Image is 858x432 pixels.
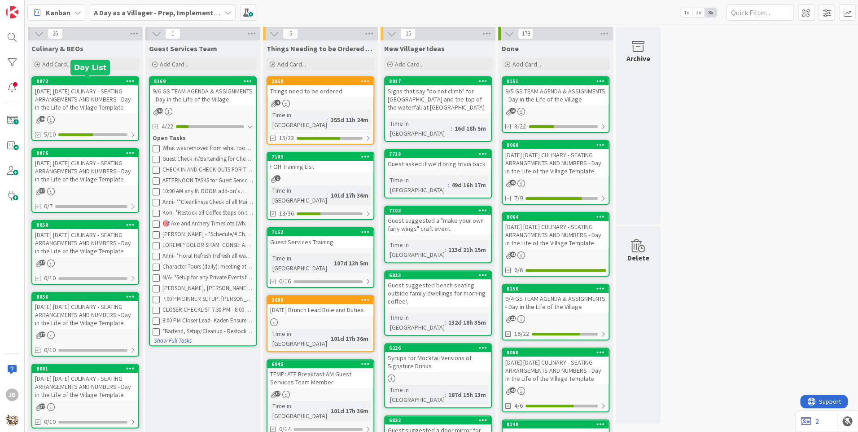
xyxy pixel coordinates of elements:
[327,406,328,416] span: :
[452,123,488,133] div: 16d 18h 5m
[510,108,516,114] span: 18
[162,306,253,313] div: CLOSER CHECKLIST 7:30 PM - 8:00 PM - Check the following areas to ensure they are cleaned up and ...
[389,272,491,278] div: 6833
[503,77,608,85] div: 8151
[502,284,609,340] a: 81509/4 GS TEAM AGENDA & ASSIGNMENTS - Day in the Life of the Village16/22
[267,236,373,248] div: Guest Services Training
[514,194,523,203] span: 7/9
[503,141,608,177] div: 8068[DATE] [DATE] CULINARY - SEATING ARRANGEMENTS AND NUMBERS - Day in the Life of the Village Te...
[705,8,717,17] span: 3x
[271,297,373,303] div: 2689
[157,108,163,114] span: 18
[514,329,529,339] span: 16/22
[385,271,491,279] div: 6833
[32,293,138,329] div: 8056[DATE] [DATE] CULINARY - SEATING ARRANGEMENTS AND NUMBERS - Day in the Life of the Village Te...
[385,352,491,372] div: Syrups for Mocktail Versions of Signature Drinks
[6,388,18,401] div: JD
[389,345,491,351] div: 6226
[32,229,138,257] div: [DATE] [DATE] CULINARY - SEATING ARRANGEMENTS AND NUMBERS - Day in the Life of the Village Template
[446,317,488,327] div: 132d 18h 35m
[507,349,608,356] div: 8060
[514,401,523,410] span: 4/6
[162,263,253,270] div: Character Tours (daily): meeting at [GEOGRAPHIC_DATA] and going [GEOGRAPHIC_DATA] and ending at t...
[162,166,253,173] div: CHECK IN AND CHECK OUTS FOR THE DAY [URL][DOMAIN_NAME]
[279,277,291,286] span: 0/16
[389,151,491,157] div: 7718
[162,242,253,249] div: LOREMIP DOLOR SITAM: CONSE: Adipis Eli Seddo - Eiusmod Tempori - Utlab (Etdolor), Mag (Ali) - eni...
[44,202,53,211] span: 0/7
[160,60,188,68] span: Add Card...
[162,231,253,238] div: [PERSON_NAME] - *Schedule/# Checks/Kanban Check (go check each day for next few days and make sur...
[389,417,491,423] div: 6832
[267,44,374,53] span: Things Needing to be Ordered - PUT IN CARD, Don't make new card
[385,158,491,170] div: Guest asked if we'd bring trivia back
[271,154,373,160] div: 7103
[279,209,294,218] span: 13/36
[150,77,256,105] div: 81699/6 GS TEAM AGENDA & ASSIGNMENTS - Day in the Life of the Village
[31,148,139,213] a: 8076[DATE] [DATE] CULINARY - SEATING ARRANGEMENTS AND NUMBERS - Day in the Life of the Village Te...
[32,301,138,329] div: [DATE] [DATE] CULINARY - SEATING ARRANGEMENTS AND NUMBERS - Day in the Life of the Village Template
[400,28,416,39] span: 15
[385,271,491,307] div: 6833Guest suggested bench seating outside family dwellings for morning coffee\
[44,345,56,355] span: 0/10
[150,85,256,105] div: 9/6 GS TEAM AGENDA & ASSIGNMENTS - Day in the Life of the Village
[503,141,608,149] div: 8068
[446,390,488,400] div: 187d 15h 13m
[502,44,519,53] span: Done
[32,85,138,113] div: [DATE] [DATE] CULINARY - SEATING ARRANGEMENTS AND NUMBERS - Day in the Life of the Village Template
[165,28,180,39] span: 1
[385,77,491,113] div: 8017Signs that say "do not climb" for [GEOGRAPHIC_DATA] and the top of the waterfall at [GEOGRAPH...
[162,317,253,324] div: 8:00 PM Closer Lead- Kaden Ensure tablets are charging Ensure tips are brought into Olivia office...
[48,28,63,39] span: 25
[389,78,491,84] div: 8017
[507,78,608,84] div: 8151
[503,285,608,313] div: 81509/4 GS TEAM AGENDA & ASSIGNMENTS - Day in the Life of the Village
[74,63,106,72] h5: Day List
[267,228,373,236] div: 7152
[32,77,138,113] div: 8072[DATE] [DATE] CULINARY - SEATING ARRANGEMENTS AND NUMBERS - Day in the Life of the Village Te...
[503,285,608,293] div: 8150
[510,180,516,185] span: 43
[503,348,608,384] div: 8060[DATE] [DATE] CULINARY - SEATING ARRANGEMENTS AND NUMBERS - Day in the Life of the Village Te...
[32,149,138,157] div: 8076
[267,304,373,316] div: [DATE] Brunch Lead Role and Duties
[627,252,649,263] div: Delete
[385,150,491,170] div: 7718Guest asked if we'd bring trivia back
[384,149,492,198] a: 7718Guest asked if we'd bring trivia backTime in [GEOGRAPHIC_DATA]:49d 16h 17m
[32,149,138,185] div: 8076[DATE] [DATE] CULINARY - SEATING ARRANGEMENTS AND NUMBERS - Day in the Life of the Village Te...
[267,153,373,172] div: 7103FOH Training List
[44,130,56,139] span: 5/10
[801,416,819,427] a: 2
[385,344,491,372] div: 6226Syrups for Mocktail Versions of Signature Drinks
[271,229,373,235] div: 7152
[385,77,491,85] div: 8017
[388,385,445,405] div: Time in [GEOGRAPHIC_DATA]
[388,175,448,195] div: Time in [GEOGRAPHIC_DATA]
[39,403,45,409] span: 37
[267,161,373,172] div: FOH Training List
[384,76,492,142] a: 8017Signs that say "do not climb" for [GEOGRAPHIC_DATA] and the top of the waterfall at [GEOGRAPH...
[503,85,608,105] div: 9/5 GS TEAM AGENDA & ASSIGNMENTS - Day in the Life of the Village
[503,357,608,384] div: [DATE] [DATE] CULINARY - SEATING ARRANGEMENTS AND NUMBERS - Day in the Life of the Village Template
[162,177,253,184] div: AFTERNOON TASKS for Guest Services Team
[328,334,371,344] div: 101d 17h 36m
[503,293,608,313] div: 9/4 GS TEAM AGENDA & ASSIGNMENTS - Day in the Life of the Village
[510,387,516,393] span: 41
[384,343,492,408] a: 6226Syrups for Mocktail Versions of Signature DrinksTime in [GEOGRAPHIC_DATA]:187d 15h 13m
[39,116,45,122] span: 44
[385,416,491,424] div: 6832
[162,295,253,303] div: 7:00 PM DINNER SETUP: [PERSON_NAME] (Bar), Kyla (Serving), Anni (Serving), Chef (Plating) 6:40 PM...
[267,227,374,288] a: 7152Guest Services TrainingTime in [GEOGRAPHIC_DATA]:107d 13h 5m0/16
[385,279,491,307] div: Guest suggested bench seating outside family dwellings for morning coffee\
[271,361,373,367] div: 6945
[270,329,327,348] div: Time in [GEOGRAPHIC_DATA]
[514,265,523,275] span: 6/6
[445,317,446,327] span: :
[512,60,541,68] span: Add Card...
[507,421,608,428] div: 8149
[6,414,18,426] img: avatar
[388,313,445,332] div: Time in [GEOGRAPHIC_DATA]
[445,245,446,255] span: :
[19,1,41,12] span: Support
[271,78,373,84] div: 2858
